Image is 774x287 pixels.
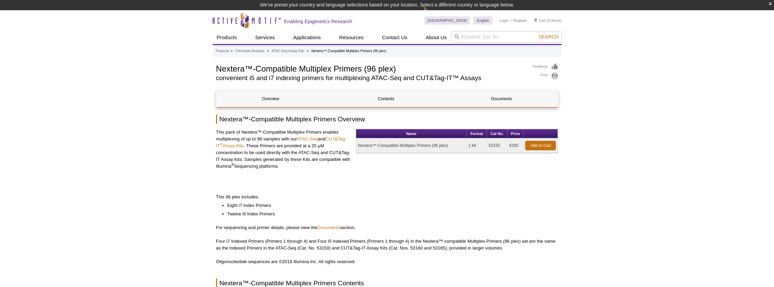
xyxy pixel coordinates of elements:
a: Resources [335,31,368,44]
li: Nextera™-Compatible Multiplex Primers (96 plex) [311,49,386,53]
a: Contents [332,91,440,107]
img: Change Here [423,5,441,21]
a: Feedback [533,63,558,71]
h2: Nextera™-Compatible Multiplex Primers Overview [216,115,558,124]
p: Oligonucleotide sequences are ©2019 Illumina Inc. All rights reserved. [216,258,558,265]
a: Register [513,18,527,23]
th: Name [356,129,467,138]
img: Your Cart [534,18,537,22]
h2: convenient i5 and i7 indexing primers for multiplexing ATAC-Seq and CUT&Tag-IT™ Assays [216,75,526,81]
h1: Nextera™-Compatible Multiplex Primers (96 plex) [216,63,526,73]
li: » [307,49,309,53]
li: (0 items) [534,16,562,25]
a: ATAC-Seq [297,136,318,141]
a: Chromatin Analysis [235,48,264,54]
a: Add to Cart [525,141,556,150]
button: Search [536,34,560,40]
th: Price [507,129,523,138]
a: Overview [216,91,325,107]
a: Applications [289,31,325,44]
a: Print [533,72,558,80]
a: Cart [534,18,546,23]
a: Services [251,31,279,44]
p: This pack of Nextera™-Compatible Multiplex Primers enables multiplexing of up to 96 samples with ... [216,129,351,170]
input: Keyword, Cat. No. [451,31,562,43]
li: Eight i7 Index Primers [227,202,551,209]
td: Nextera™-Compatible Multiplex Primers (96 plex) [356,138,467,153]
th: Cat No. [487,129,508,138]
a: Products [213,31,241,44]
th: Format [467,129,487,138]
li: » [267,49,269,53]
td: 53155 [487,138,508,153]
h2: Enabling Epigenetics Research [284,18,352,25]
p: This 96 plex includes: [216,194,558,200]
a: Documents [317,225,340,230]
li: » [231,49,233,53]
li: Twelve i5 Index Primers [227,211,551,217]
a: Documents [447,91,556,107]
a: Contact Us [378,31,411,44]
td: €200 [507,138,523,153]
span: Search [538,34,558,40]
p: For sequencing and primer details, please view the section. [216,224,558,231]
a: ATAC-Seq Assay Kits [272,48,304,54]
a: English [473,16,492,25]
sup: ® [220,142,223,146]
a: Products [216,48,229,54]
sup: ® [231,163,234,167]
a: [GEOGRAPHIC_DATA] [424,16,470,25]
a: About Us [422,31,451,44]
p: Four i7 Indexed Primers (Primers 1 through 4) and Four i5 Indexed Primers (Primers 1 through 4) i... [216,238,558,252]
td: 1 kit [467,138,487,153]
li: | [511,16,512,25]
a: Login [499,18,509,23]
